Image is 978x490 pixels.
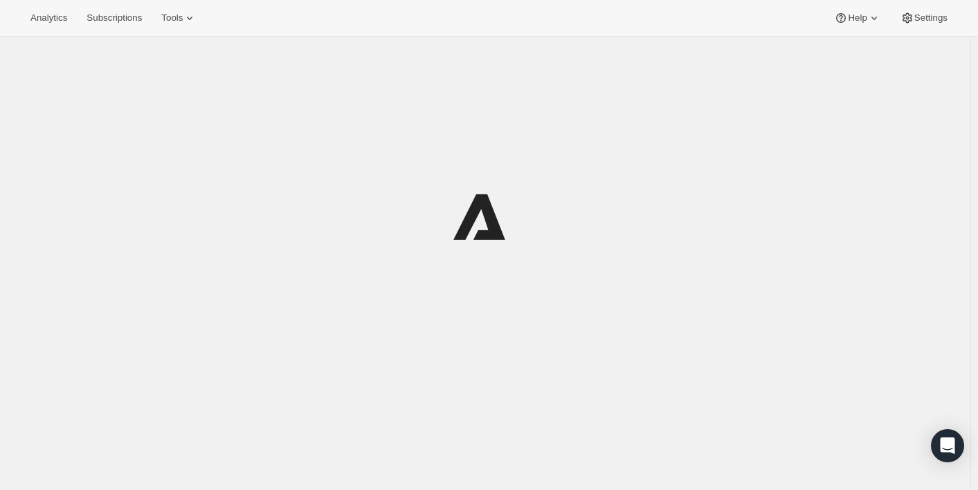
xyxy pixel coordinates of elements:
span: Settings [914,12,948,24]
button: Settings [892,8,956,28]
span: Help [848,12,867,24]
button: Help [826,8,889,28]
div: Open Intercom Messenger [931,429,964,462]
span: Tools [161,12,183,24]
span: Analytics [30,12,67,24]
button: Subscriptions [78,8,150,28]
button: Analytics [22,8,75,28]
span: Subscriptions [87,12,142,24]
button: Tools [153,8,205,28]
